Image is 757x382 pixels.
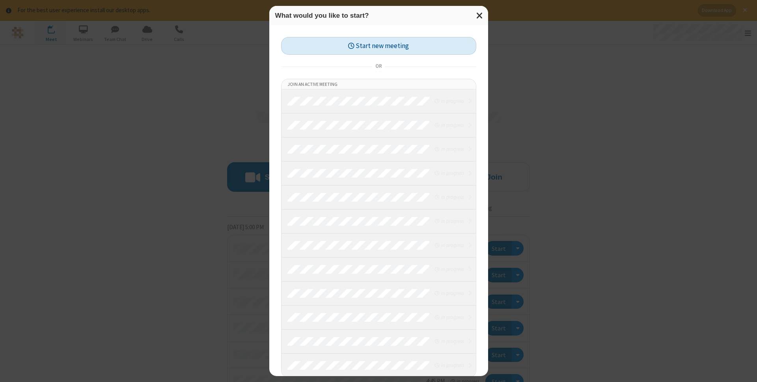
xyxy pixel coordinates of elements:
em: in progress [435,169,464,177]
button: Start new meeting [281,37,476,55]
em: in progress [435,362,464,369]
em: in progress [435,289,464,297]
em: in progress [435,241,464,249]
em: in progress [435,265,464,273]
em: in progress [435,217,464,225]
em: in progress [435,97,464,105]
h3: What would you like to start? [275,12,482,19]
em: in progress [435,145,464,153]
span: or [372,61,385,72]
em: in progress [435,193,464,201]
button: Close modal [472,6,488,25]
em: in progress [435,313,464,321]
li: Join an active meeting [282,79,476,89]
em: in progress [435,337,464,345]
em: in progress [435,121,464,129]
